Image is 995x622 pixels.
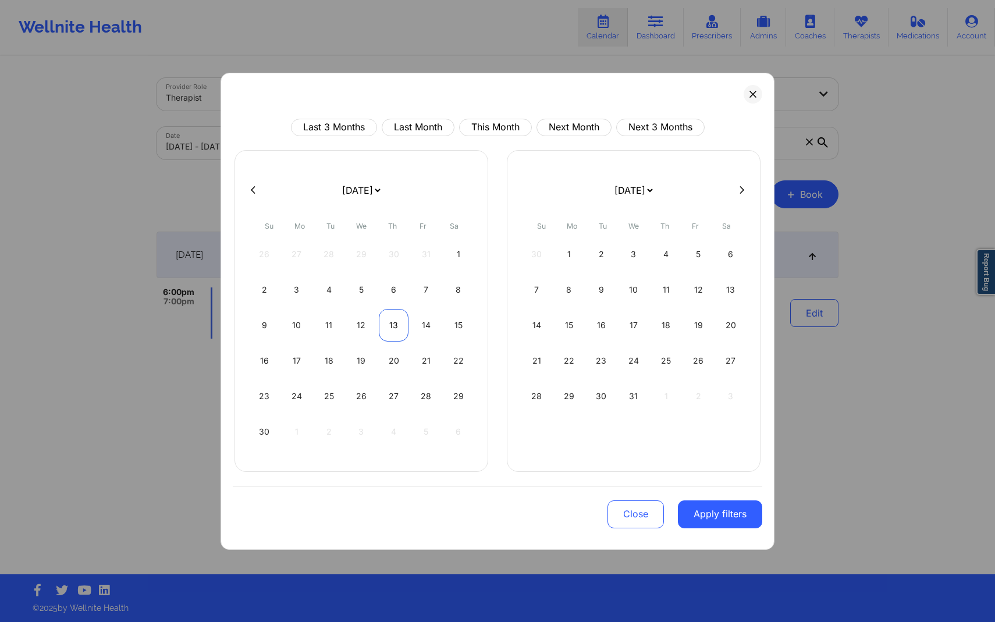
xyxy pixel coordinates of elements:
[250,415,279,448] div: Sun Nov 30 2025
[314,273,344,306] div: Tue Nov 04 2025
[716,273,745,306] div: Sat Dec 13 2025
[684,309,713,342] div: Fri Dec 19 2025
[450,222,459,230] abbr: Saturday
[411,380,441,413] div: Fri Nov 28 2025
[443,273,473,306] div: Sat Nov 08 2025
[314,380,344,413] div: Tue Nov 25 2025
[379,273,408,306] div: Thu Nov 06 2025
[411,344,441,377] div: Fri Nov 21 2025
[250,380,279,413] div: Sun Nov 23 2025
[619,380,649,413] div: Wed Dec 31 2025
[555,380,584,413] div: Mon Dec 29 2025
[555,309,584,342] div: Mon Dec 15 2025
[599,222,607,230] abbr: Tuesday
[379,309,408,342] div: Thu Nov 13 2025
[459,119,532,136] button: This Month
[684,344,713,377] div: Fri Dec 26 2025
[294,222,305,230] abbr: Monday
[536,119,612,136] button: Next Month
[555,273,584,306] div: Mon Dec 08 2025
[356,222,367,230] abbr: Wednesday
[555,344,584,377] div: Mon Dec 22 2025
[716,309,745,342] div: Sat Dec 20 2025
[587,380,616,413] div: Tue Dec 30 2025
[411,273,441,306] div: Fri Nov 07 2025
[678,500,762,528] button: Apply filters
[250,344,279,377] div: Sun Nov 16 2025
[628,222,639,230] abbr: Wednesday
[607,500,664,528] button: Close
[522,380,552,413] div: Sun Dec 28 2025
[443,238,473,271] div: Sat Nov 01 2025
[537,222,546,230] abbr: Sunday
[443,380,473,413] div: Sat Nov 29 2025
[382,119,454,136] button: Last Month
[411,309,441,342] div: Fri Nov 14 2025
[651,309,681,342] div: Thu Dec 18 2025
[347,380,376,413] div: Wed Nov 26 2025
[692,222,699,230] abbr: Friday
[716,344,745,377] div: Sat Dec 27 2025
[587,309,616,342] div: Tue Dec 16 2025
[314,344,344,377] div: Tue Nov 18 2025
[347,344,376,377] div: Wed Nov 19 2025
[616,119,705,136] button: Next 3 Months
[684,238,713,271] div: Fri Dec 05 2025
[619,344,649,377] div: Wed Dec 24 2025
[282,380,312,413] div: Mon Nov 24 2025
[660,222,669,230] abbr: Thursday
[291,119,377,136] button: Last 3 Months
[684,273,713,306] div: Fri Dec 12 2025
[282,309,312,342] div: Mon Nov 10 2025
[420,222,427,230] abbr: Friday
[651,273,681,306] div: Thu Dec 11 2025
[587,238,616,271] div: Tue Dec 02 2025
[555,238,584,271] div: Mon Dec 01 2025
[716,238,745,271] div: Sat Dec 06 2025
[619,309,649,342] div: Wed Dec 17 2025
[651,238,681,271] div: Thu Dec 04 2025
[347,309,376,342] div: Wed Nov 12 2025
[282,273,312,306] div: Mon Nov 03 2025
[250,273,279,306] div: Sun Nov 02 2025
[282,344,312,377] div: Mon Nov 17 2025
[314,309,344,342] div: Tue Nov 11 2025
[587,344,616,377] div: Tue Dec 23 2025
[722,222,731,230] abbr: Saturday
[522,309,552,342] div: Sun Dec 14 2025
[326,222,335,230] abbr: Tuesday
[443,344,473,377] div: Sat Nov 22 2025
[651,344,681,377] div: Thu Dec 25 2025
[443,309,473,342] div: Sat Nov 15 2025
[522,273,552,306] div: Sun Dec 07 2025
[619,273,649,306] div: Wed Dec 10 2025
[619,238,649,271] div: Wed Dec 03 2025
[567,222,577,230] abbr: Monday
[347,273,376,306] div: Wed Nov 05 2025
[379,380,408,413] div: Thu Nov 27 2025
[522,344,552,377] div: Sun Dec 21 2025
[379,344,408,377] div: Thu Nov 20 2025
[388,222,397,230] abbr: Thursday
[265,222,273,230] abbr: Sunday
[587,273,616,306] div: Tue Dec 09 2025
[250,309,279,342] div: Sun Nov 09 2025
